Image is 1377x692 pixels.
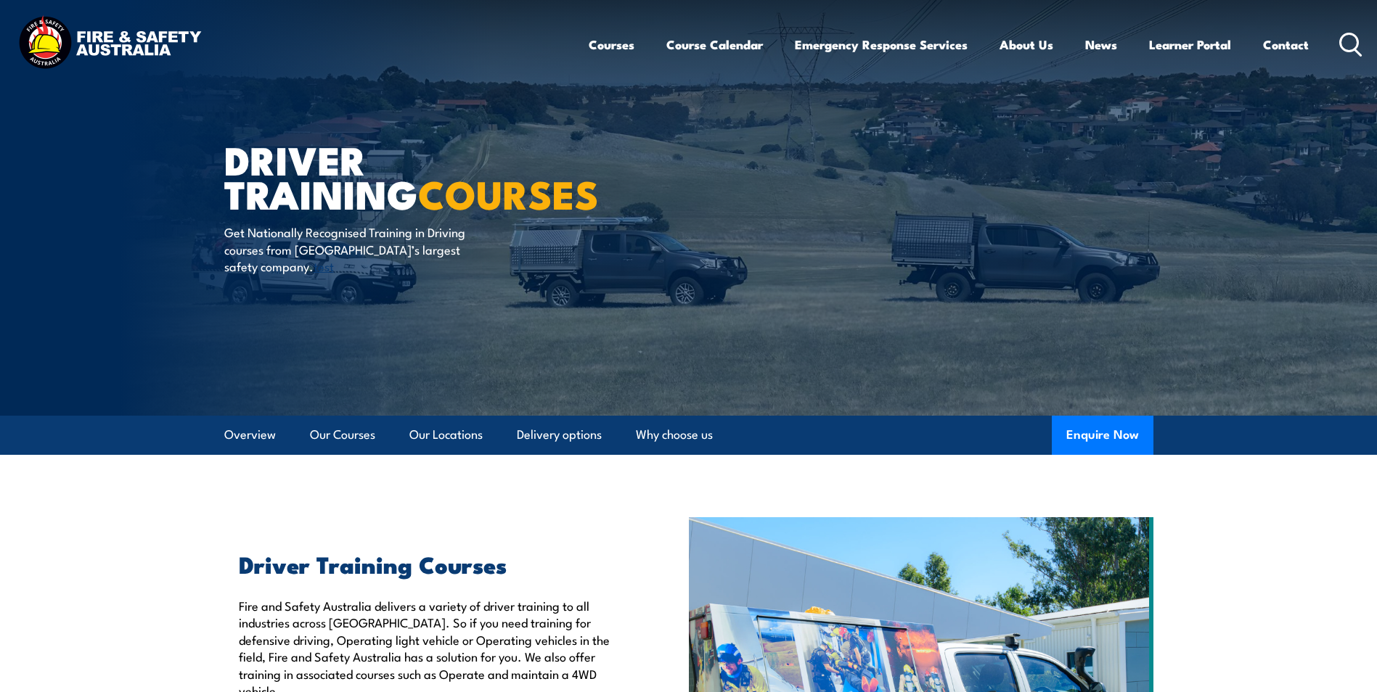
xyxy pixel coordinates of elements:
h2: Driver Training Courses [239,553,622,574]
strong: COURSES [418,162,599,223]
a: Course Calendar [666,25,763,64]
a: Our Locations [409,416,483,454]
a: News [1085,25,1117,64]
p: Get Nationally Recognised Training in Driving courses from [GEOGRAPHIC_DATA]’s largest safety com... [224,223,489,274]
a: Contact [1263,25,1309,64]
h1: Driver Training [224,142,583,210]
a: Courses [589,25,634,64]
a: Delivery options [517,416,602,454]
a: Overview [224,416,276,454]
button: Enquire Now [1052,416,1153,455]
a: test [314,257,334,274]
a: Our Courses [310,416,375,454]
a: Why choose us [636,416,713,454]
a: Learner Portal [1149,25,1231,64]
a: Emergency Response Services [795,25,968,64]
a: About Us [1000,25,1053,64]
